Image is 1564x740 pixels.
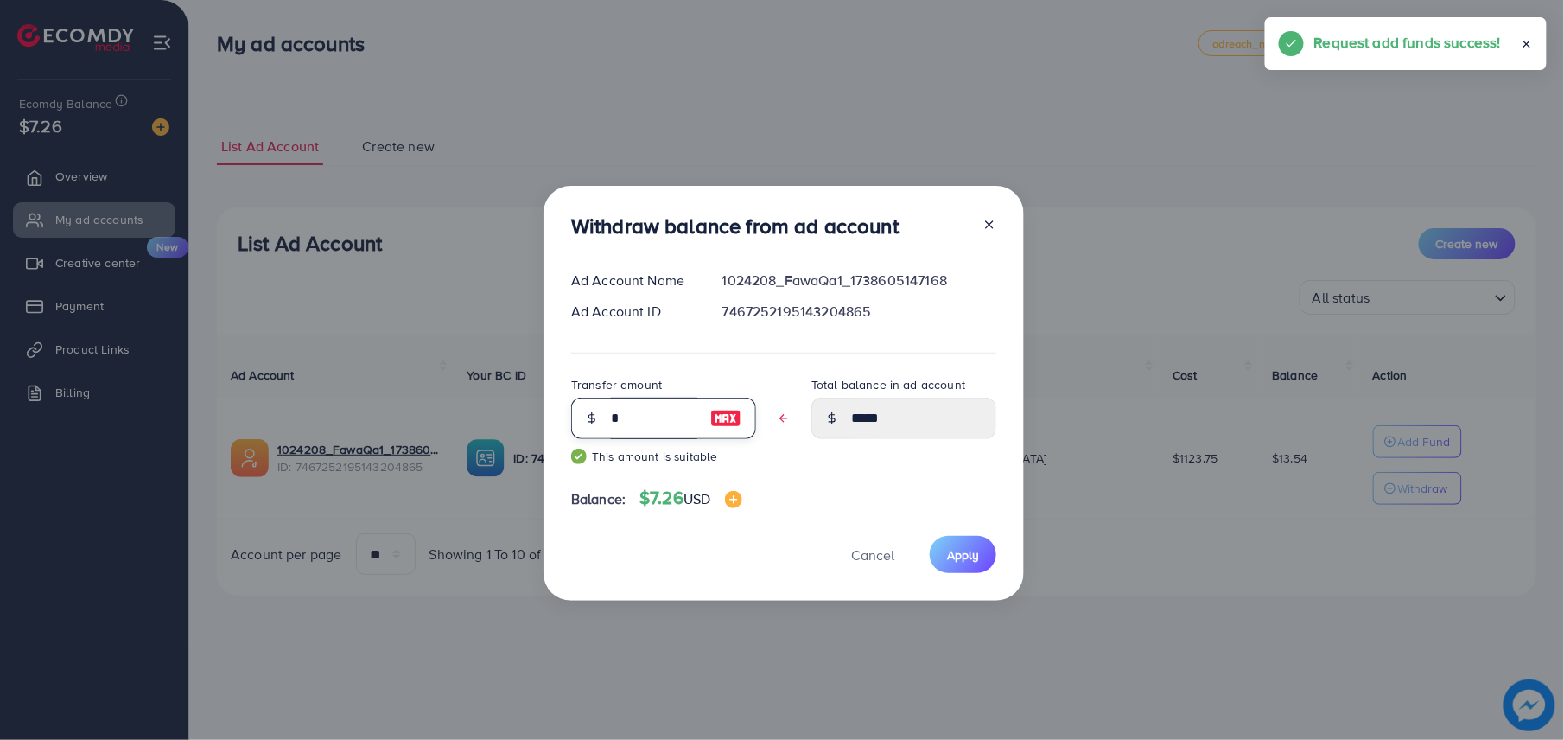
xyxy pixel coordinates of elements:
label: Transfer amount [571,376,662,393]
div: 7467252195143204865 [709,302,1010,322]
label: Total balance in ad account [811,376,965,393]
h3: Withdraw balance from ad account [571,214,899,239]
button: Cancel [830,536,916,573]
div: Ad Account Name [557,271,709,290]
span: USD [683,489,710,508]
img: image [725,491,742,508]
span: Balance: [571,489,626,509]
img: image [710,408,741,429]
button: Apply [930,536,996,573]
span: Apply [947,546,979,564]
img: guide [571,449,587,464]
h5: Request add funds success! [1314,31,1501,54]
div: Ad Account ID [557,302,709,322]
h4: $7.26 [639,488,741,509]
span: Cancel [851,545,894,565]
div: 1024208_FawaQa1_1738605147168 [709,271,1010,290]
small: This amount is suitable [571,448,756,465]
